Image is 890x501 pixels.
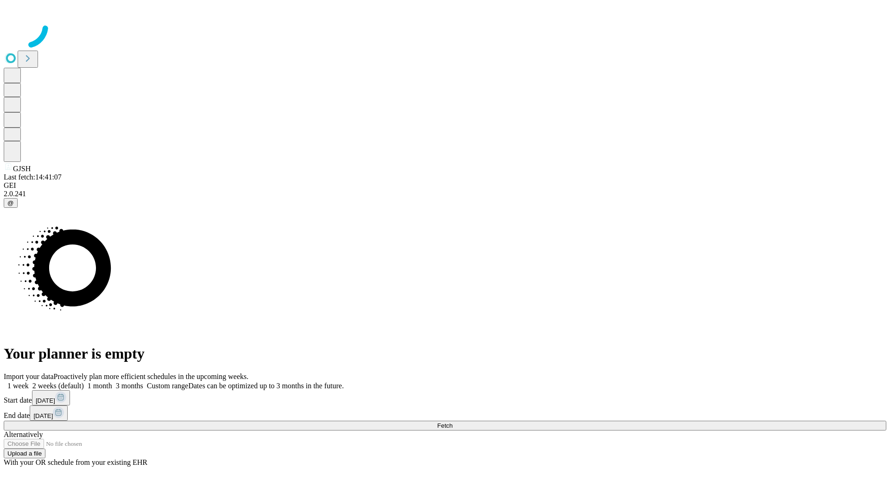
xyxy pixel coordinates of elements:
[7,382,29,390] span: 1 week
[4,390,886,405] div: Start date
[32,390,70,405] button: [DATE]
[4,173,62,181] span: Last fetch: 14:41:07
[116,382,143,390] span: 3 months
[4,181,886,190] div: GEI
[13,165,31,173] span: GJSH
[437,422,452,429] span: Fetch
[4,345,886,362] h1: Your planner is empty
[4,458,147,466] span: With your OR schedule from your existing EHR
[88,382,112,390] span: 1 month
[4,198,18,208] button: @
[33,412,53,419] span: [DATE]
[4,373,54,380] span: Import your data
[4,449,45,458] button: Upload a file
[32,382,84,390] span: 2 weeks (default)
[7,199,14,206] span: @
[4,190,886,198] div: 2.0.241
[4,430,43,438] span: Alternatively
[36,397,55,404] span: [DATE]
[4,405,886,421] div: End date
[4,421,886,430] button: Fetch
[54,373,248,380] span: Proactively plan more efficient schedules in the upcoming weeks.
[30,405,68,421] button: [DATE]
[188,382,343,390] span: Dates can be optimized up to 3 months in the future.
[147,382,188,390] span: Custom range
